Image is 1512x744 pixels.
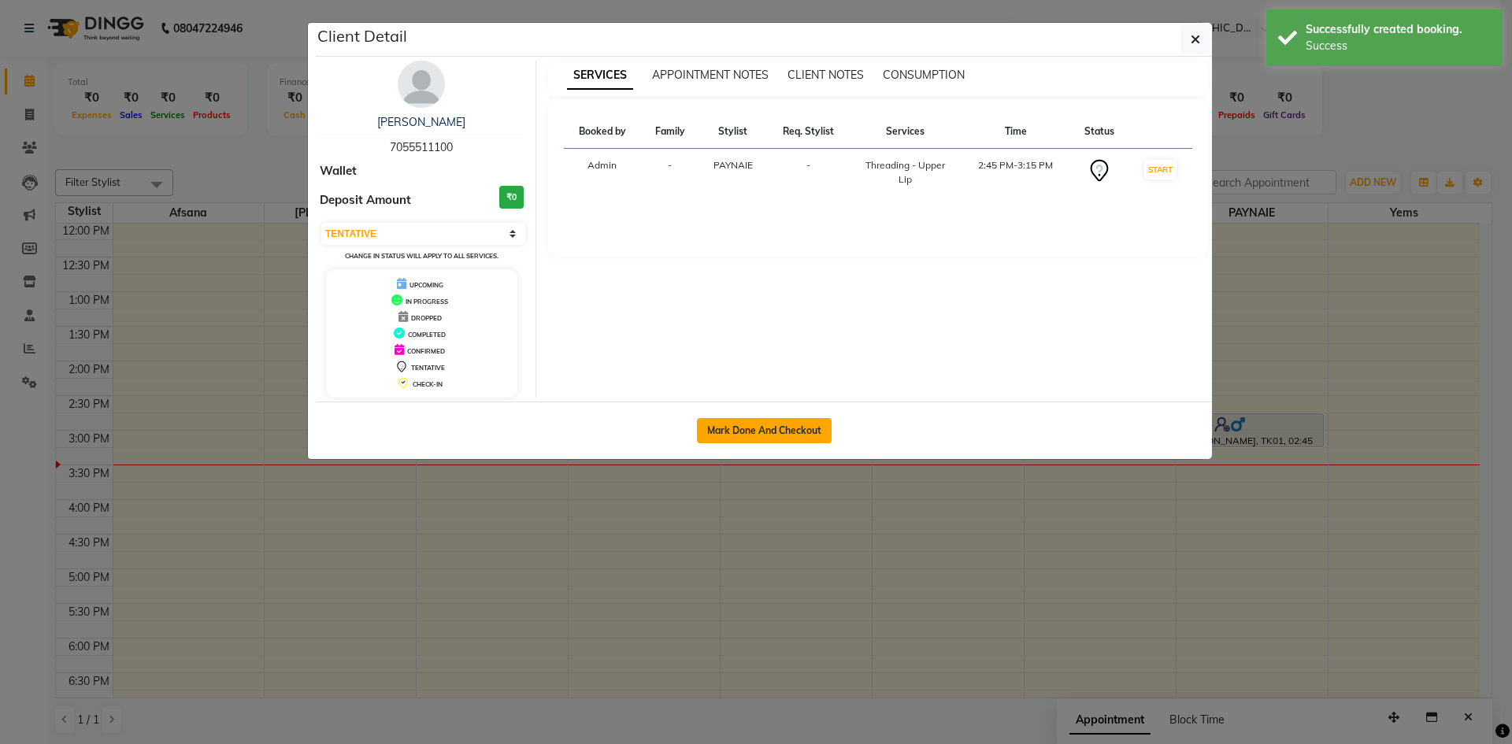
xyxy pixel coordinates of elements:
a: [PERSON_NAME] [377,115,465,129]
th: Family [641,115,699,149]
small: Change in status will apply to all services. [345,252,498,260]
h5: Client Detail [317,24,407,48]
td: - [641,149,699,197]
th: Booked by [564,115,642,149]
h3: ₹0 [499,186,524,209]
span: COMPLETED [408,331,446,339]
td: Admin [564,149,642,197]
span: CHECK-IN [413,380,443,388]
button: START [1144,160,1177,180]
div: Successfully created booking. [1306,21,1491,38]
td: 2:45 PM-3:15 PM [961,149,1071,197]
td: - [767,149,850,197]
th: Services [850,115,961,149]
button: Mark Done And Checkout [697,418,832,443]
span: APPOINTMENT NOTES [652,68,769,82]
th: Status [1071,115,1128,149]
span: PAYNAIE [713,159,753,171]
span: CONFIRMED [407,347,445,355]
span: Deposit Amount [320,191,411,209]
span: CONSUMPTION [883,68,965,82]
span: CLIENT NOTES [787,68,864,82]
th: Req. Stylist [767,115,850,149]
span: Wallet [320,162,357,180]
th: Time [961,115,1071,149]
th: Stylist [699,115,767,149]
span: 7055511100 [390,140,453,154]
span: SERVICES [567,61,633,90]
span: TENTATIVE [411,364,445,372]
span: UPCOMING [409,281,443,289]
div: Threading - Upper Lip [859,158,951,187]
span: IN PROGRESS [406,298,448,305]
img: avatar [398,61,445,108]
div: Success [1306,38,1491,54]
span: DROPPED [411,314,442,322]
